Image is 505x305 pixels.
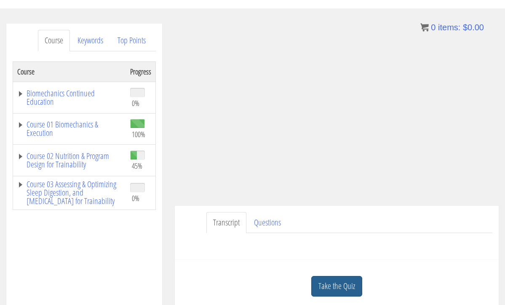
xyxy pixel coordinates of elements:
bdi: 0.00 [463,23,484,32]
a: Course 01 Biomechanics & Execution [17,120,122,137]
a: Take the Quiz [311,276,362,297]
a: Questions [247,212,288,233]
span: 0 [431,23,436,32]
img: icon11.png [420,23,429,32]
a: Biomechanics Continued Education [17,89,122,106]
a: Keywords [71,30,110,51]
span: 100% [132,130,145,139]
span: items: [438,23,460,32]
th: Progress [126,61,156,82]
a: 0 items: $0.00 [420,23,484,32]
a: Transcript [206,212,246,233]
span: 0% [132,98,139,108]
a: Course [38,30,70,51]
a: Top Points [111,30,152,51]
a: Course 02 Nutrition & Program Design for Trainability [17,152,122,169]
span: $ [463,23,468,32]
a: Course 03 Assessing & Optimizing Sleep Digestion, and [MEDICAL_DATA] for Trainability [17,180,122,205]
th: Course [13,61,126,82]
span: 45% [132,161,142,170]
span: 0% [132,194,139,203]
